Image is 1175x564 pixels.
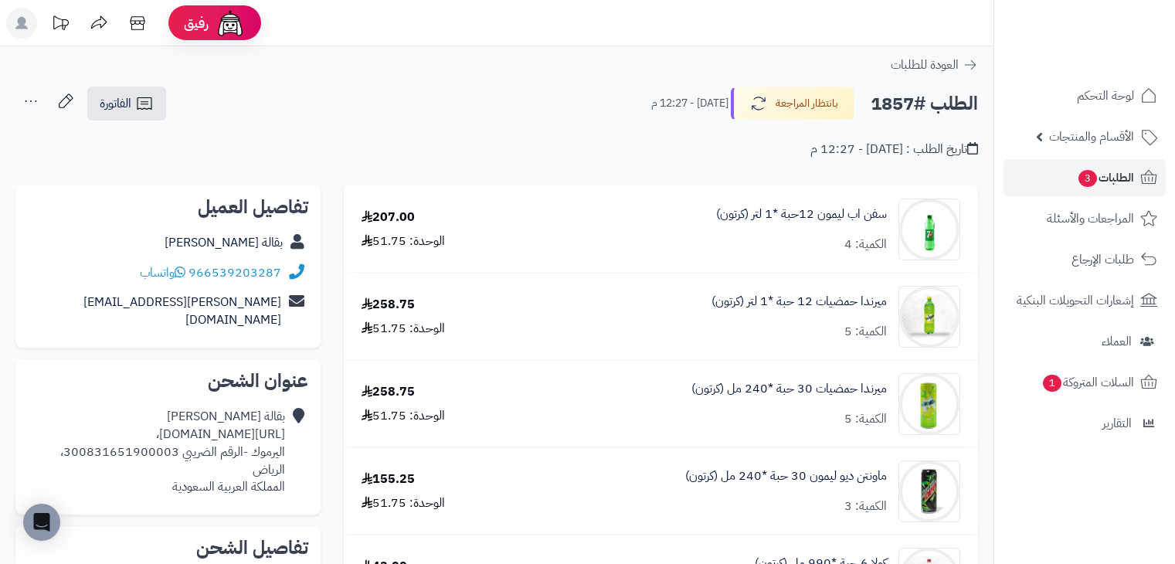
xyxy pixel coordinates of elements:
span: 3 [1078,169,1098,188]
img: 1747589449-eEOsKJiB4F4Qma4ScYfF0w0O3YO6UDZQ-90x90.jpg [899,460,959,522]
div: تاريخ الطلب : [DATE] - 12:27 م [810,141,978,158]
div: Open Intercom Messenger [23,504,60,541]
h2: تفاصيل العميل [28,198,308,216]
div: بقالة [PERSON_NAME] [URL][DOMAIN_NAME]، اليرموك -الرقم الضريبي 300831651900003، الرياض المملكة ال... [28,408,285,496]
span: التقارير [1102,413,1132,434]
div: 258.75 [362,296,415,314]
small: [DATE] - 12:27 م [651,96,728,111]
span: لوحة التحكم [1077,85,1134,107]
div: الكمية: 5 [844,410,887,428]
span: 1 [1042,374,1062,392]
img: 1747566256-XP8G23evkchGmxKUr8YaGb2gsq2hZno4-90x90.jpg [899,286,959,348]
span: الطلبات [1077,167,1134,189]
div: 258.75 [362,383,415,401]
div: 207.00 [362,209,415,226]
span: المراجعات والأسئلة [1047,208,1134,229]
h2: تفاصيل الشحن [28,539,308,557]
div: الوحدة: 51.75 [362,233,445,250]
div: الوحدة: 51.75 [362,494,445,512]
img: ai-face.png [215,8,246,39]
a: 966539203287 [188,263,281,282]
a: [PERSON_NAME][EMAIL_ADDRESS][DOMAIN_NAME] [83,293,281,329]
a: الفاتورة [87,87,166,121]
h2: عنوان الشحن [28,372,308,390]
a: سفن اب ليمون 12حبة *1 لتر (كرتون) [716,206,887,223]
span: العودة للطلبات [891,56,959,74]
span: إشعارات التحويلات البنكية [1017,290,1134,311]
a: السلات المتروكة1 [1004,364,1166,401]
a: العودة للطلبات [891,56,978,74]
div: الكمية: 4 [844,236,887,253]
h2: الطلب #1857 [871,88,978,120]
div: الكمية: 3 [844,498,887,515]
span: رفيق [184,14,209,32]
div: الكمية: 5 [844,323,887,341]
div: 155.25 [362,471,415,488]
a: واتساب [140,263,185,282]
img: logo-2.png [1070,12,1160,44]
span: العملاء [1102,331,1132,352]
span: الأقسام والمنتجات [1049,126,1134,148]
span: السلات المتروكة [1041,372,1134,393]
button: بانتظار المراجعة [731,87,854,120]
span: طلبات الإرجاع [1071,249,1134,270]
img: 1747540828-789ab214-413e-4ccd-b32f-1699f0bc-90x90.jpg [899,199,959,260]
img: 1747566616-1481083d-48b6-4b0f-b89f-c8f09a39-90x90.jpg [899,373,959,435]
a: بقالة [PERSON_NAME] [165,233,283,252]
a: ماونتن ديو ليمون 30 حبة *240 مل (كرتون) [685,467,887,485]
a: طلبات الإرجاع [1004,241,1166,278]
a: لوحة التحكم [1004,77,1166,114]
a: المراجعات والأسئلة [1004,200,1166,237]
a: التقارير [1004,405,1166,442]
span: الفاتورة [100,94,131,113]
a: ميرندا حمضيات 30 حبة *240 مل (كرتون) [691,380,887,398]
a: تحديثات المنصة [41,8,80,42]
a: العملاء [1004,323,1166,360]
a: إشعارات التحويلات البنكية [1004,282,1166,319]
div: الوحدة: 51.75 [362,407,445,425]
a: الطلبات3 [1004,159,1166,196]
a: ميرندا حمضيات 12 حبة *1 لتر (كرتون) [711,293,887,311]
div: الوحدة: 51.75 [362,320,445,338]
